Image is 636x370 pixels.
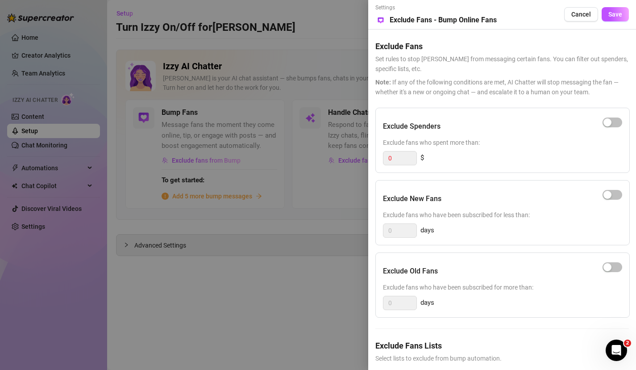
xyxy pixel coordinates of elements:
span: Settings [375,4,497,12]
span: Set rules to stop [PERSON_NAME] from messaging certain fans. You can filter out spenders, specifi... [375,54,629,74]
h5: Exclude Fans - Bump Online Fans [390,15,497,25]
button: Save [602,7,629,21]
span: Exclude fans who spent more than: [383,138,622,147]
h5: Exclude Spenders [383,121,441,132]
h5: Exclude Fans [375,40,629,52]
button: Cancel [564,7,598,21]
span: days [420,298,434,308]
span: days [420,225,434,236]
span: Exclude fans who have been subscribed for less than: [383,210,622,220]
span: 2 [624,340,631,347]
iframe: Intercom live chat [606,340,627,361]
span: If any of the following conditions are met, AI Chatter will stop messaging the fan — whether it's... [375,77,629,97]
span: Cancel [571,11,591,18]
span: Save [608,11,622,18]
span: Select lists to exclude from bump automation. [375,353,629,363]
h5: Exclude Old Fans [383,266,438,277]
span: $ [420,153,424,164]
h5: Exclude New Fans [383,193,441,204]
span: Note: [375,79,391,86]
span: Exclude fans who have been subscribed for more than: [383,282,622,292]
h5: Exclude Fans Lists [375,340,629,352]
